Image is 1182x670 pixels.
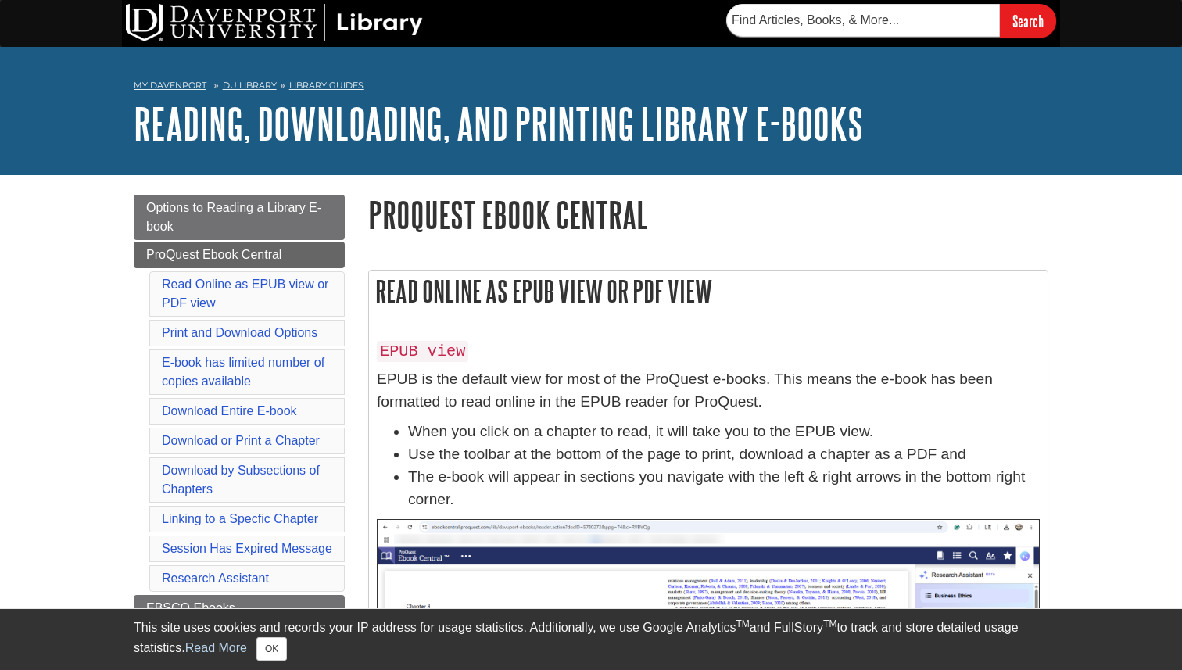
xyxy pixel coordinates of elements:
[162,542,332,555] a: Session Has Expired Message
[162,356,324,388] a: E-book has limited number of copies available
[823,618,836,629] sup: TM
[726,4,1056,38] form: Searches DU Library's articles, books, and more
[134,195,345,240] a: Options to Reading a Library E-book
[368,195,1048,235] h1: ProQuest Ebook Central
[223,80,277,91] a: DU Library
[162,464,320,496] a: Download by Subsections of Chapters
[726,4,1000,37] input: Find Articles, Books, & More...
[408,421,1040,443] li: When you click on a chapter to read, it will take you to the EPUB view.
[162,434,320,447] a: Download or Print a Chapter
[289,80,364,91] a: Library Guides
[134,75,1048,100] nav: breadcrumb
[146,201,321,233] span: Options to Reading a Library E-book
[134,595,345,622] a: EBSCO Ebooks
[736,618,749,629] sup: TM
[408,443,1040,466] li: Use the toolbar at the bottom of the page to print, download a chapter as a PDF and
[408,466,1040,511] li: The e-book will appear in sections you navigate with the left & right arrows in the bottom right ...
[126,4,423,41] img: DU Library
[134,242,345,268] a: ProQuest Ebook Central
[162,571,269,585] a: Research Assistant
[185,641,247,654] a: Read More
[162,278,328,310] a: Read Online as EPUB view or PDF view
[146,601,235,614] span: EBSCO Ebooks
[134,618,1048,661] div: This site uses cookies and records your IP address for usage statistics. Additionally, we use Goo...
[256,637,287,661] button: Close
[146,248,281,261] span: ProQuest Ebook Central
[377,341,468,362] code: EPUB view
[1000,4,1056,38] input: Search
[369,271,1048,312] h2: Read Online as EPUB view or PDF view
[162,404,297,417] a: Download Entire E-book
[377,368,1040,414] p: EPUB is the default view for most of the ProQuest e-books. This means the e-book has been formatt...
[162,512,318,525] a: Linking to a Specfic Chapter
[134,79,206,92] a: My Davenport
[162,326,317,339] a: Print and Download Options
[134,99,863,148] a: Reading, Downloading, and Printing Library E-books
